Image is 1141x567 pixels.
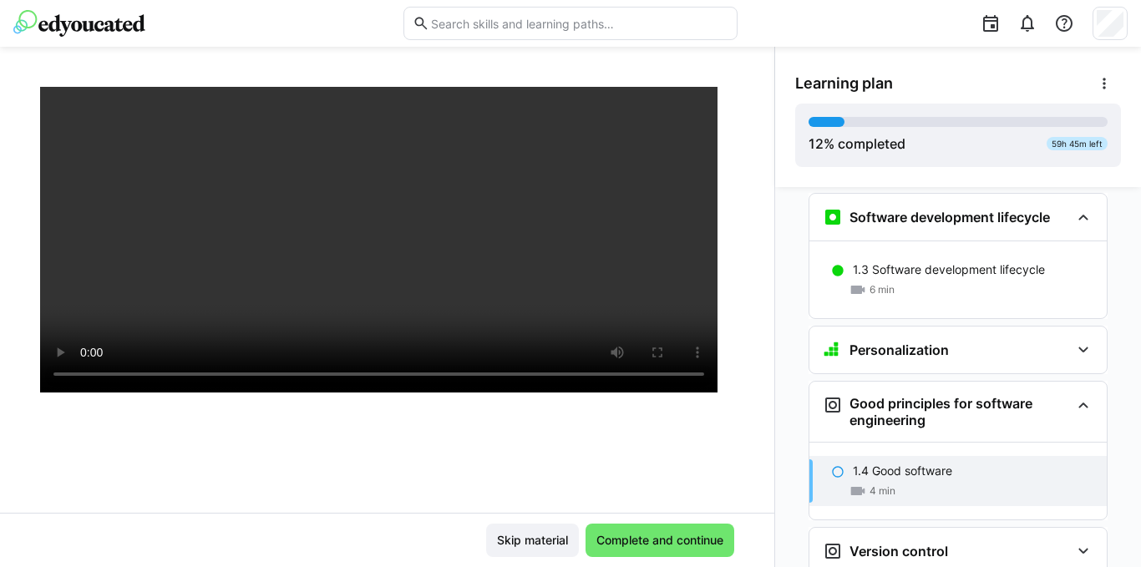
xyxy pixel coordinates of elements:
span: Learning plan [795,74,893,93]
button: Skip material [486,524,579,557]
div: 59h 45m left [1047,137,1108,150]
span: 12 [809,135,824,152]
p: 1.4 Good software [853,463,952,479]
p: 1.3 Software development lifecycle [853,261,1045,278]
h3: Version control [849,543,948,559]
span: Skip material [494,532,570,549]
span: 6 min [870,283,895,296]
h3: Software development lifecycle [849,209,1050,225]
span: 4 min [870,484,895,498]
button: Complete and continue [586,524,734,557]
span: Complete and continue [594,532,726,549]
h3: Personalization [849,342,949,358]
div: % completed [809,134,905,154]
h3: Good principles for software engineering [849,395,1070,428]
input: Search skills and learning paths… [429,16,728,31]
